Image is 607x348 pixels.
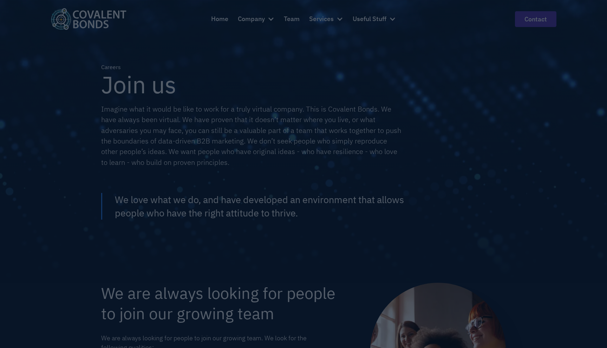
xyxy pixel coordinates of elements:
div: Team [284,14,300,24]
a: Team [284,9,300,28]
div: We love what we do, and have developed an environment that allows people who have the right attit... [115,193,405,220]
div: Company [238,14,265,24]
div: Home [211,14,228,24]
img: Covalent Bonds White / Teal Logo [51,8,126,29]
div: Imagine what it would be like to work for a truly virtual company. This is Covalent Bonds. We hav... [101,104,405,168]
h2: We are always looking for people to join our growing team [101,283,339,324]
a: Home [211,9,228,28]
div: Useful Stuff [353,14,386,24]
a: contact [515,11,556,27]
div: Useful Stuff [353,9,396,28]
a: home [51,8,126,29]
div: Careers [101,63,405,72]
h1: Join us [101,72,405,98]
div: Services [309,14,334,24]
div: Services [309,9,343,28]
div: Company [238,9,274,28]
